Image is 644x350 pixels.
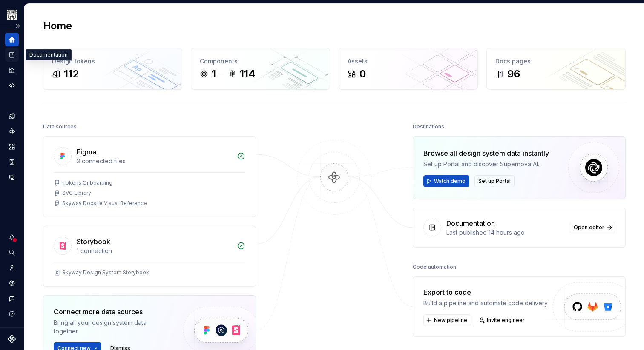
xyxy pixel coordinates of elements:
div: Export to code [423,287,549,297]
a: Analytics [5,63,19,77]
a: Figma3 connected filesTokens OnboardingSVG LibrarySkyway Docsite Visual Reference [43,136,256,217]
div: Storybook [77,236,110,247]
div: Skyway Design System Storybook [62,269,149,276]
button: Expand sidebar [12,20,24,32]
div: Set up Portal and discover Supernova AI. [423,160,549,168]
div: Connect more data sources [54,307,169,317]
a: Storybook1 connectionSkyway Design System Storybook [43,226,256,287]
button: Notifications [5,230,19,244]
a: Design tokens [5,109,19,123]
h2: Home [43,19,72,33]
a: Invite engineer [476,314,529,326]
span: Set up Portal [478,178,511,185]
a: Settings [5,276,19,290]
svg: Supernova Logo [8,335,16,343]
div: Destinations [413,121,444,133]
div: SVG Library [62,190,91,196]
span: Open editor [574,224,604,231]
a: Invite team [5,261,19,275]
div: Skyway Docsite Visual Reference [62,200,147,207]
a: Docs pages96 [486,48,626,90]
a: Documentation [5,48,19,62]
div: Bring all your design system data together. [54,319,169,336]
div: Last published 14 hours ago [446,228,565,237]
div: Documentation [446,218,495,228]
div: Docs pages [495,57,617,65]
div: Build a pipeline and automate code delivery. [423,299,549,307]
button: Contact support [5,292,19,305]
a: Assets0 [339,48,478,90]
button: New pipeline [423,314,471,326]
span: New pipeline [434,317,467,324]
button: Set up Portal [474,175,515,187]
a: Data sources [5,171,19,184]
div: 112 [64,67,79,81]
a: Design tokens112 [43,48,182,90]
div: Assets [348,57,469,65]
a: Components [5,125,19,138]
span: Watch demo [434,178,466,185]
button: Watch demo [423,175,469,187]
a: Assets [5,140,19,154]
div: Code automation [413,261,456,273]
div: 1 connection [77,247,232,255]
a: Open editor [570,222,615,233]
div: 1 [212,67,216,81]
div: 114 [240,67,256,81]
div: 3 connected files [77,157,232,165]
a: Code automation [5,79,19,92]
div: Figma [77,147,96,157]
span: Invite engineer [487,317,525,324]
div: Documentation [26,49,72,60]
div: Design tokens [52,57,173,65]
div: 96 [507,67,520,81]
img: 7d2f9795-fa08-4624-9490-5a3f7218a56a.png [7,10,17,20]
a: Home [5,33,19,46]
a: Components1114 [191,48,330,90]
a: Storybook stories [5,155,19,169]
div: 0 [359,67,366,81]
button: Search ⌘K [5,246,19,259]
div: Tokens Onboarding [62,179,112,186]
div: Components [200,57,321,65]
div: Data sources [43,121,77,133]
div: Browse all design system data instantly [423,148,549,158]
